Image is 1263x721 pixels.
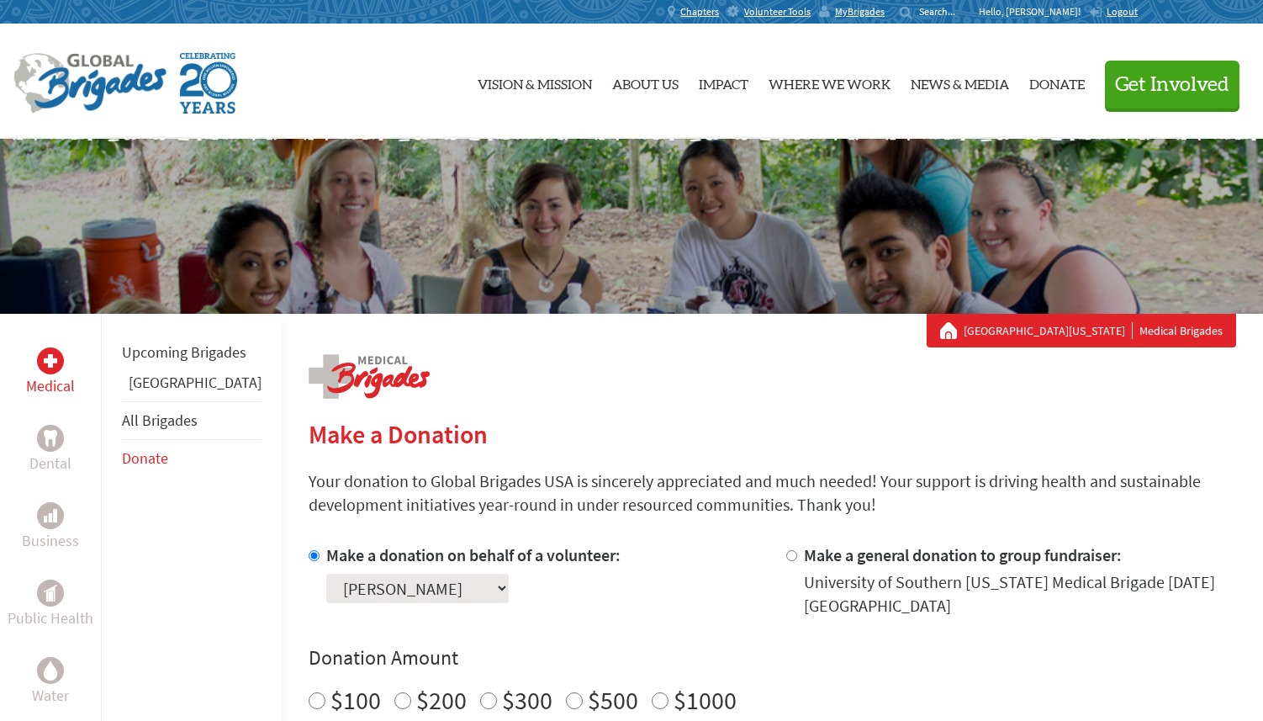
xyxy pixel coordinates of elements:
[26,347,75,398] a: MedicalMedical
[122,448,168,468] a: Donate
[911,38,1009,125] a: News & Media
[122,342,246,362] a: Upcoming Brigades
[8,580,93,630] a: Public HealthPublic Health
[32,684,69,708] p: Water
[32,657,69,708] a: WaterWater
[44,509,57,522] img: Business
[330,684,381,716] label: $100
[309,644,1236,671] h4: Donation Amount
[37,502,64,529] div: Business
[44,430,57,446] img: Dental
[122,440,262,477] li: Donate
[129,373,262,392] a: [GEOGRAPHIC_DATA]
[26,374,75,398] p: Medical
[769,38,890,125] a: Where We Work
[309,354,430,399] img: logo-medical.png
[309,419,1236,449] h2: Make a Donation
[478,38,592,125] a: Vision & Mission
[835,5,885,19] span: MyBrigades
[1089,5,1138,19] a: Logout
[37,425,64,452] div: Dental
[699,38,748,125] a: Impact
[804,570,1237,618] div: University of Southern [US_STATE] Medical Brigade [DATE] [GEOGRAPHIC_DATA]
[29,425,71,475] a: DentalDental
[1105,61,1239,109] button: Get Involved
[964,322,1133,339] a: [GEOGRAPHIC_DATA][US_STATE]
[674,684,737,716] label: $1000
[37,347,64,374] div: Medical
[44,660,57,680] img: Water
[22,529,79,553] p: Business
[416,684,467,716] label: $200
[37,580,64,607] div: Public Health
[37,657,64,684] div: Water
[502,684,552,716] label: $300
[122,411,198,430] a: All Brigades
[612,38,679,125] a: About Us
[804,544,1122,565] label: Make a general donation to group fundraiser:
[22,502,79,553] a: BusinessBusiness
[1029,38,1085,125] a: Donate
[744,5,811,19] span: Volunteer Tools
[1107,5,1138,18] span: Logout
[919,5,967,18] input: Search...
[588,684,638,716] label: $500
[44,585,57,602] img: Public Health
[29,452,71,475] p: Dental
[326,544,621,565] label: Make a donation on behalf of a volunteer:
[122,334,262,371] li: Upcoming Brigades
[13,53,166,114] img: Global Brigades Logo
[680,5,719,19] span: Chapters
[940,322,1223,339] div: Medical Brigades
[1115,75,1229,95] span: Get Involved
[44,354,57,368] img: Medical
[309,469,1236,517] p: Your donation to Global Brigades USA is sincerely appreciated and much needed! Your support is dr...
[122,401,262,440] li: All Brigades
[180,53,237,114] img: Global Brigades Celebrating 20 Years
[8,607,93,630] p: Public Health
[979,5,1089,19] p: Hello, [PERSON_NAME]!
[122,371,262,401] li: Panama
